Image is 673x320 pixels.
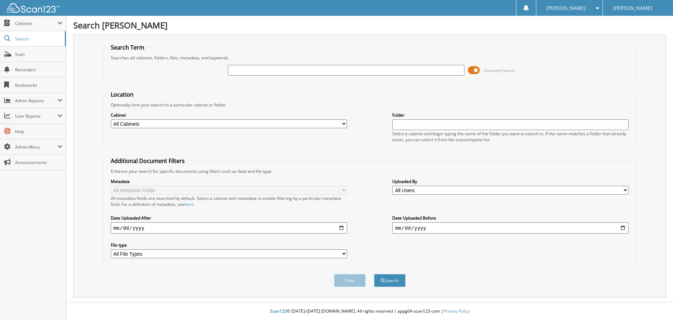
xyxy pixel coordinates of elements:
[73,19,666,31] h1: Search [PERSON_NAME]
[374,274,406,287] button: Search
[15,98,57,104] span: Admin Reports
[15,159,62,165] span: Announcements
[15,51,62,57] span: Scan
[107,55,632,61] div: Searches all cabinets, folders, files, metadata, and keywords
[184,201,193,207] a: here
[15,113,57,119] span: User Reports
[392,222,628,234] input: end
[392,112,628,118] label: Folder
[107,44,148,51] legend: Search Term
[111,242,347,248] label: File type
[15,20,57,26] span: Cabinets
[66,303,673,320] div: © [DATE]-[DATE] [DOMAIN_NAME]. All rights reserved | appg04-scan123-com |
[111,178,347,184] label: Metadata
[392,178,628,184] label: Uploaded By
[107,91,137,98] legend: Location
[484,68,515,73] span: Advanced Search
[111,195,347,207] div: All metadata fields are searched by default. Select a cabinet with metadata to enable filtering b...
[270,308,287,314] span: Scan123
[111,222,347,234] input: start
[15,82,62,88] span: Bookmarks
[7,3,60,13] img: scan123-logo-white.svg
[334,274,366,287] button: Clear
[443,308,470,314] a: Privacy Policy
[107,168,632,174] div: Enhance your search for specific documents using filters such as date and file type.
[546,6,586,10] span: [PERSON_NAME]
[107,157,188,165] legend: Additional Document Filters
[107,102,632,108] div: Optionally limit your search to a particular cabinet or folder
[111,215,347,221] label: Date Uploaded After
[15,36,61,42] span: Search
[15,67,62,73] span: Reminders
[15,144,57,150] span: Admin Menu
[392,131,628,143] div: Select a cabinet and begin typing the name of the folder you want to search in. If the name match...
[613,6,652,10] span: [PERSON_NAME]
[392,215,628,221] label: Date Uploaded Before
[111,112,347,118] label: Cabinet
[15,129,62,135] span: Help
